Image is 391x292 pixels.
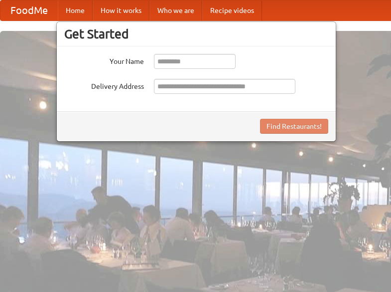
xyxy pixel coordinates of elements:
[64,79,144,91] label: Delivery Address
[64,26,328,41] h3: Get Started
[149,0,202,20] a: Who we are
[93,0,149,20] a: How it works
[64,54,144,66] label: Your Name
[260,119,328,134] button: Find Restaurants!
[202,0,262,20] a: Recipe videos
[58,0,93,20] a: Home
[0,0,58,20] a: FoodMe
